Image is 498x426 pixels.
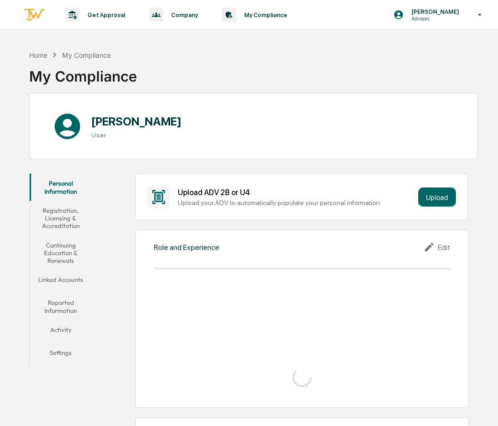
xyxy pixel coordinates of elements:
p: Company [163,11,203,19]
div: Upload your ADV to automatically populate your personal information. [178,199,414,207]
div: My Compliance [29,60,137,85]
button: Registration, Licensing & Accreditation [30,201,92,236]
p: My Compliance [237,11,292,19]
button: Personal Information [30,174,92,201]
button: Settings [30,343,92,366]
h1: [PERSON_NAME] [91,114,182,128]
h3: User [91,131,182,139]
button: Linked Accounts [30,270,92,293]
div: Upload ADV 2B or U4 [178,188,414,197]
button: Reported Information [30,293,92,320]
div: Home [29,51,47,59]
button: Activity [30,320,92,343]
p: Advisors [404,15,464,22]
img: logo [23,7,46,23]
p: Get Approval [80,11,130,19]
div: Edit [423,241,450,253]
button: Continuing Education & Renewals [30,236,92,270]
div: My Compliance [62,51,111,59]
div: secondary tabs example [30,174,92,366]
p: [PERSON_NAME] [404,8,464,15]
button: Upload [418,187,456,207]
div: Role and Experience [154,243,219,252]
